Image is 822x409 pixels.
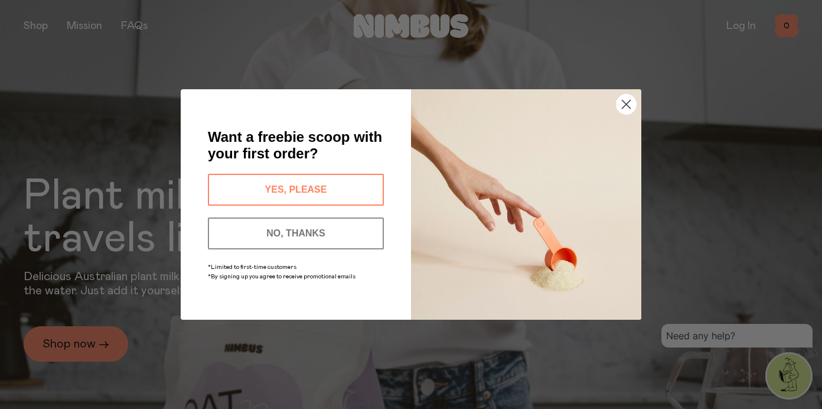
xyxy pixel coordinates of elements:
[208,274,355,280] span: *By signing up you agree to receive promotional emails
[208,129,382,161] span: Want a freebie scoop with your first order?
[411,89,641,320] img: c0d45117-8e62-4a02-9742-374a5db49d45.jpeg
[208,264,296,270] span: *Limited to first-time customers
[208,218,384,249] button: NO, THANKS
[208,174,384,206] button: YES, PLEASE
[616,94,637,115] button: Close dialog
